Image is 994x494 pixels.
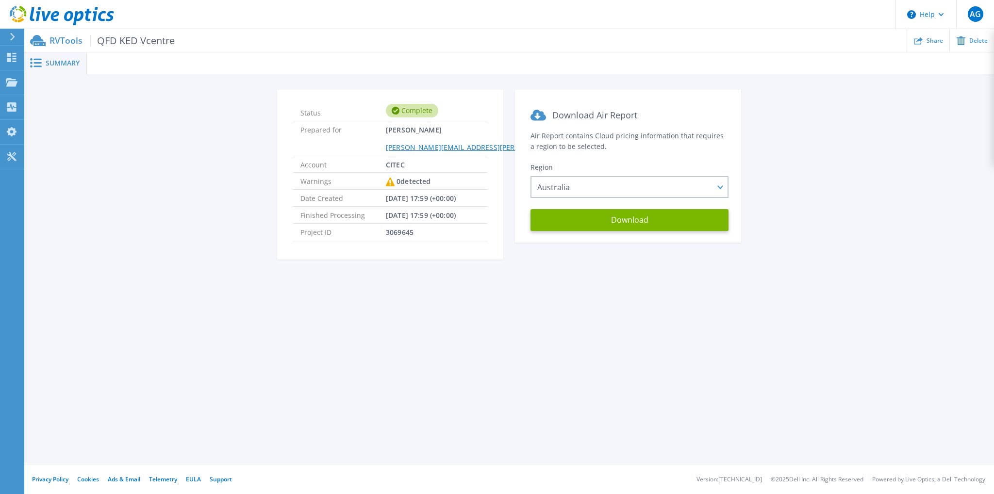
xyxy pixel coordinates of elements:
[872,477,985,483] li: Powered by Live Optics, a Dell Technology
[50,35,175,46] p: RVTools
[386,104,438,117] div: Complete
[300,207,386,223] span: Finished Processing
[77,475,99,483] a: Cookies
[32,475,68,483] a: Privacy Policy
[970,10,981,18] span: AG
[46,60,80,66] span: Summary
[210,475,232,483] a: Support
[771,477,863,483] li: © 2025 Dell Inc. All Rights Reserved
[300,121,386,155] span: Prepared for
[90,35,175,46] span: QFD KED Vcentre
[530,131,724,151] span: Air Report contains Cloud pricing information that requires a region to be selected.
[530,176,729,198] div: Australia
[386,121,612,155] span: [PERSON_NAME]
[386,207,456,223] span: [DATE] 17:59 (+00:00)
[300,173,386,189] span: Warnings
[149,475,177,483] a: Telemetry
[386,173,431,190] div: 0 detected
[552,109,637,121] span: Download Air Report
[300,156,386,172] span: Account
[696,477,762,483] li: Version: [TECHNICAL_ID]
[300,190,386,206] span: Date Created
[530,163,553,172] span: Region
[300,104,386,117] span: Status
[300,224,386,240] span: Project ID
[386,156,405,172] span: CITEC
[108,475,140,483] a: Ads & Email
[386,224,414,240] span: 3069645
[969,38,988,44] span: Delete
[386,190,456,206] span: [DATE] 17:59 (+00:00)
[927,38,943,44] span: Share
[186,475,201,483] a: EULA
[530,209,729,231] button: Download
[386,143,612,152] a: [PERSON_NAME][EMAIL_ADDRESS][PERSON_NAME][DOMAIN_NAME]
